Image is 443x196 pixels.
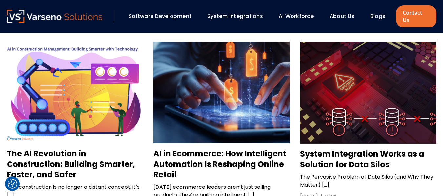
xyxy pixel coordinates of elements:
[326,11,364,22] div: About Us
[8,179,17,189] img: Revisit consent button
[300,173,436,189] p: The Pervasive Problem of Data Silos (and Why They Matter) […]
[125,11,201,22] div: Software Development
[370,12,385,20] a: Blogs
[330,12,354,20] a: About Us
[396,5,436,27] a: Contact Us
[8,179,17,189] button: Cookie Settings
[129,12,191,20] a: Software Development
[7,10,103,23] img: Varseno Solutions – Product Engineering & IT Services
[300,149,436,170] h3: System Integration Works as a Solution for Data Silos
[207,12,263,20] a: System Integrations
[300,42,436,144] img: System Integration Works as a Solution for Data Silos
[153,149,290,180] h3: AI in Ecommerce: How Intelligent Automation Is Reshaping Online Retail
[7,42,143,143] img: The AI Revolution in Construction: Building Smarter, Faster, and Safer
[153,42,290,143] img: AI in Ecommerce: How Intelligent Automation Is Reshaping Online Retail
[367,11,394,22] div: Blogs
[204,11,272,22] div: System Integrations
[279,12,314,20] a: AI Workforce
[275,11,323,22] div: AI Workforce
[7,149,143,180] h3: The AI Revolution in Construction: Building Smarter, Faster, and Safer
